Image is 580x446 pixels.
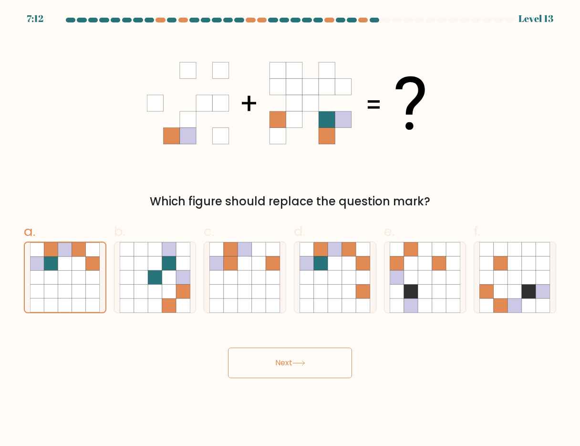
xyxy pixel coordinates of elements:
div: 7:12 [27,11,43,26]
div: Level 13 [518,11,553,26]
span: f. [474,222,480,241]
span: a. [24,222,35,241]
div: Which figure should replace the question mark? [30,193,550,210]
span: e. [384,222,394,241]
span: b. [114,222,125,241]
span: c. [204,222,214,241]
button: Next [228,348,352,378]
span: d. [294,222,305,241]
